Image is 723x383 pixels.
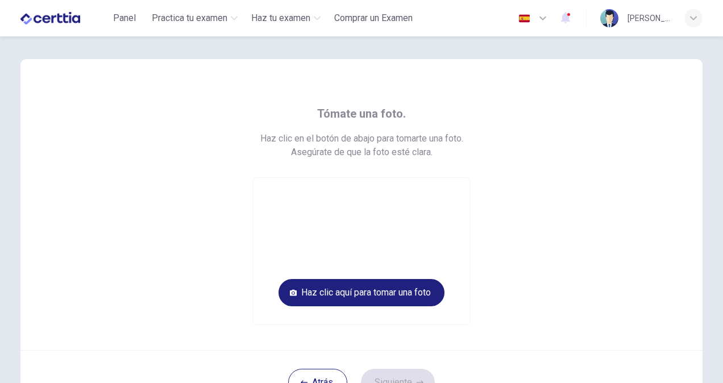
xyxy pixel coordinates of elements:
[317,105,406,123] span: Tómate una foto.
[247,8,325,28] button: Haz tu examen
[279,279,444,306] button: Haz clic aquí para tomar una foto
[106,8,143,28] button: Panel
[251,11,310,25] span: Haz tu examen
[334,11,413,25] span: Comprar un Examen
[517,14,531,23] img: es
[628,11,671,25] div: [PERSON_NAME]
[260,132,463,145] span: Haz clic en el botón de abajo para tomarte una foto.
[291,145,433,159] span: Asegúrate de que la foto esté clara.
[20,7,106,30] a: CERTTIA logo
[147,8,242,28] button: Practica tu examen
[152,11,227,25] span: Practica tu examen
[20,7,80,30] img: CERTTIA logo
[330,8,417,28] button: Comprar un Examen
[113,11,136,25] span: Panel
[600,9,618,27] img: Profile picture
